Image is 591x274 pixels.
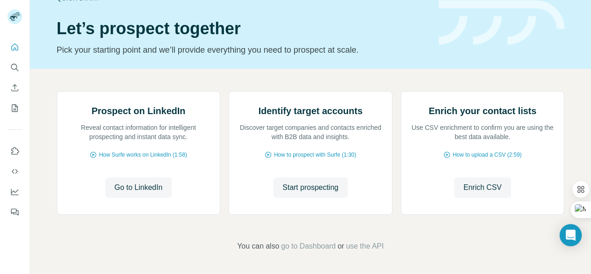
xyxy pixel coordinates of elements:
[283,182,338,193] span: Start prospecting
[338,241,344,252] span: or
[57,19,428,38] h1: Let’s prospect together
[346,241,384,252] button: use the API
[454,177,511,198] button: Enrich CSV
[7,59,22,76] button: Search
[7,39,22,55] button: Quick start
[560,224,582,246] div: Open Intercom Messenger
[7,163,22,180] button: Use Surfe API
[410,123,555,141] p: Use CSV enrichment to confirm you are using the best data available.
[238,123,383,141] p: Discover target companies and contacts enriched with B2B data and insights.
[7,183,22,200] button: Dashboard
[273,177,348,198] button: Start prospecting
[428,104,536,117] h2: Enrich your contact lists
[91,104,185,117] h2: Prospect on LinkedIn
[7,79,22,96] button: Enrich CSV
[105,177,172,198] button: Go to LinkedIn
[115,182,163,193] span: Go to LinkedIn
[274,151,356,159] span: How to prospect with Surfe (1:30)
[237,241,279,252] span: You can also
[7,204,22,220] button: Feedback
[99,151,187,159] span: How Surfe works on LinkedIn (1:58)
[452,151,521,159] span: How to upload a CSV (2:59)
[464,182,502,193] span: Enrich CSV
[281,241,336,252] button: go to Dashboard
[259,104,363,117] h2: Identify target accounts
[439,0,565,45] img: banner
[57,43,428,56] p: Pick your starting point and we’ll provide everything you need to prospect at scale.
[7,143,22,159] button: Use Surfe on LinkedIn
[7,100,22,116] button: My lists
[66,123,211,141] p: Reveal contact information for intelligent prospecting and instant data sync.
